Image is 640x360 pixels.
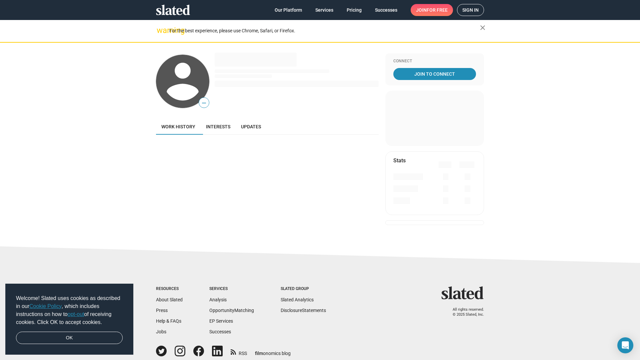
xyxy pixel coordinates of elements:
[395,68,475,80] span: Join To Connect
[411,4,453,16] a: Joinfor free
[209,329,231,334] a: Successes
[231,346,247,357] a: RSS
[275,4,302,16] span: Our Platform
[341,4,367,16] a: Pricing
[209,308,254,313] a: OpportunityMatching
[617,337,633,353] div: Open Intercom Messenger
[156,329,166,334] a: Jobs
[370,4,403,16] a: Successes
[199,99,209,107] span: —
[161,124,195,129] span: Work history
[315,4,333,16] span: Services
[393,59,476,64] div: Connect
[16,332,123,344] a: dismiss cookie message
[281,297,314,302] a: Slated Analytics
[462,4,479,16] span: Sign in
[156,286,183,292] div: Resources
[209,297,227,302] a: Analysis
[156,308,168,313] a: Press
[209,286,254,292] div: Services
[255,351,263,356] span: film
[281,308,326,313] a: DisclosureStatements
[16,294,123,326] span: Welcome! Slated uses cookies as described in our , which includes instructions on how to of recei...
[446,307,484,317] p: All rights reserved. © 2025 Slated, Inc.
[457,4,484,16] a: Sign in
[393,157,406,164] mat-card-title: Stats
[156,297,183,302] a: About Slated
[68,311,84,317] a: opt-out
[479,24,487,32] mat-icon: close
[201,119,236,135] a: Interests
[169,26,480,35] div: For the best experience, please use Chrome, Safari, or Firefox.
[241,124,261,129] span: Updates
[156,119,201,135] a: Work history
[255,345,291,357] a: filmonomics blog
[236,119,266,135] a: Updates
[427,4,448,16] span: for free
[206,124,230,129] span: Interests
[29,303,62,309] a: Cookie Policy
[156,318,181,324] a: Help & FAQs
[269,4,307,16] a: Our Platform
[157,26,165,34] mat-icon: warning
[310,4,339,16] a: Services
[347,4,362,16] span: Pricing
[375,4,397,16] span: Successes
[393,68,476,80] a: Join To Connect
[5,284,133,355] div: cookieconsent
[281,286,326,292] div: Slated Group
[209,318,233,324] a: EP Services
[416,4,448,16] span: Join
